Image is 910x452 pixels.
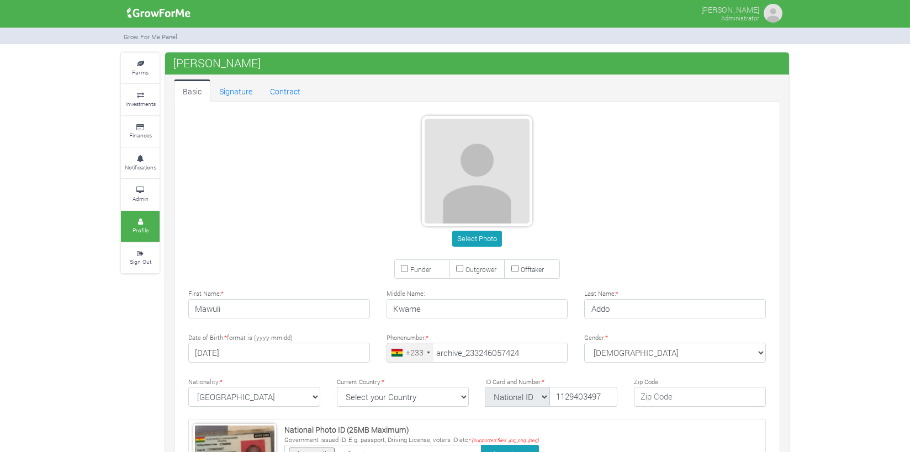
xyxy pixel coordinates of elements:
label: Zip Code: [634,377,659,387]
input: Offtaker [511,265,519,272]
input: Type Date of Birth (YYYY-MM-DD) [188,343,370,363]
small: Offtaker [521,265,544,274]
input: Outgrower [456,265,463,272]
label: Last Name: [584,289,618,299]
a: Profile [121,211,160,241]
small: Farms [132,68,149,76]
img: growforme image [123,2,194,24]
small: Admin [133,195,149,203]
a: Sign Out [121,243,160,273]
img: growforme image [762,2,784,24]
small: Funder [410,265,431,274]
span: [PERSON_NAME] [171,52,263,74]
label: Gender: [584,333,608,343]
input: First Name [188,299,370,319]
a: Notifications [121,148,160,178]
input: Last Name [584,299,766,319]
i: * (supported files .jpg, png, jpeg) [468,437,539,443]
p: [PERSON_NAME] [701,2,759,15]
small: Profile [133,226,149,234]
div: Ghana (Gaana): +233 [387,343,433,362]
label: Current Country: [337,377,384,387]
a: Admin [121,179,160,210]
small: Administrator [721,14,759,22]
small: Investments [125,100,156,108]
label: Middle Name: [387,289,425,299]
small: Finances [129,131,152,139]
a: Finances [121,116,160,147]
a: Investments [121,84,160,115]
input: Middle Name [387,299,568,319]
a: Basic [174,79,210,102]
a: Signature [210,79,261,102]
input: Funder [401,265,408,272]
input: ID Number [549,387,617,407]
label: Date of Birth: format is (yyyy-mm-dd) [188,333,293,343]
small: Sign Out [130,258,151,265]
input: Zip Code [634,387,766,407]
p: Government issued ID. E.g. passport, Driving License, voters ID etc [284,435,539,445]
label: Nationality: [188,377,223,387]
label: ID Card and Number: [485,377,544,387]
a: Farms [121,53,160,83]
label: First Name: [188,289,224,299]
small: Notifications [125,163,156,171]
strong: National Photo ID (25MB Maximum) [284,424,409,435]
input: Phone Number [387,343,568,363]
small: Grow For Me Panel [124,33,177,41]
small: Outgrower [465,265,496,274]
button: Select Photo [452,231,501,247]
label: Phonenumber: [387,333,428,343]
div: +233 [406,347,424,358]
a: Contract [261,79,309,102]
